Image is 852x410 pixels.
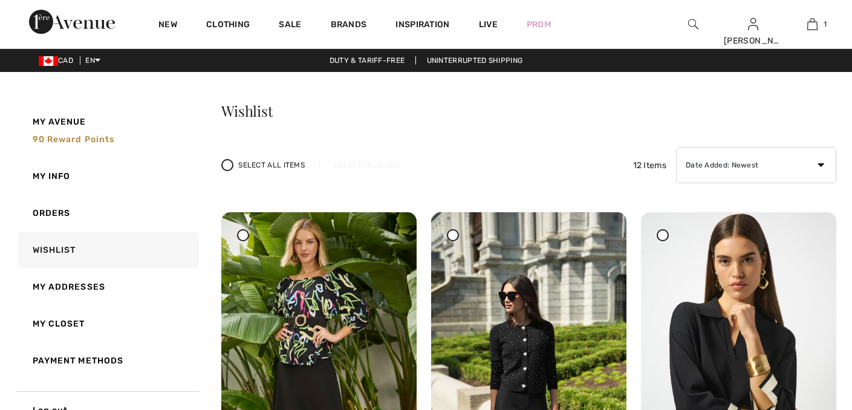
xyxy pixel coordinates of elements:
h3: Wishlist [221,103,836,118]
span: EN [85,56,100,65]
img: search the website [688,17,698,31]
span: Inspiration [395,19,449,32]
div: Delete Selected [319,160,415,171]
a: 1 [783,17,842,31]
a: Live [479,18,498,31]
img: My Bag [807,17,818,31]
a: Payment Methods [16,342,199,379]
div: [PERSON_NAME] [724,34,782,47]
span: 12 Items [633,159,666,172]
span: Select All Items [238,160,305,171]
span: My Avenue [33,116,86,128]
img: 1ère Avenue [29,10,115,34]
a: Sale [279,19,301,32]
img: My Info [748,17,758,31]
a: Orders [16,195,199,232]
a: Sign In [748,18,758,30]
img: Canadian Dollar [39,56,58,66]
span: CAD [39,56,78,65]
a: New [158,19,177,32]
a: Prom [527,18,551,31]
a: My Info [16,158,199,195]
span: 1 [824,19,827,30]
span: 90 Reward points [33,134,115,145]
a: Wishlist [16,232,199,268]
a: My Addresses [16,268,199,305]
a: My Closet [16,305,199,342]
a: Brands [331,19,367,32]
a: Clothing [206,19,250,32]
